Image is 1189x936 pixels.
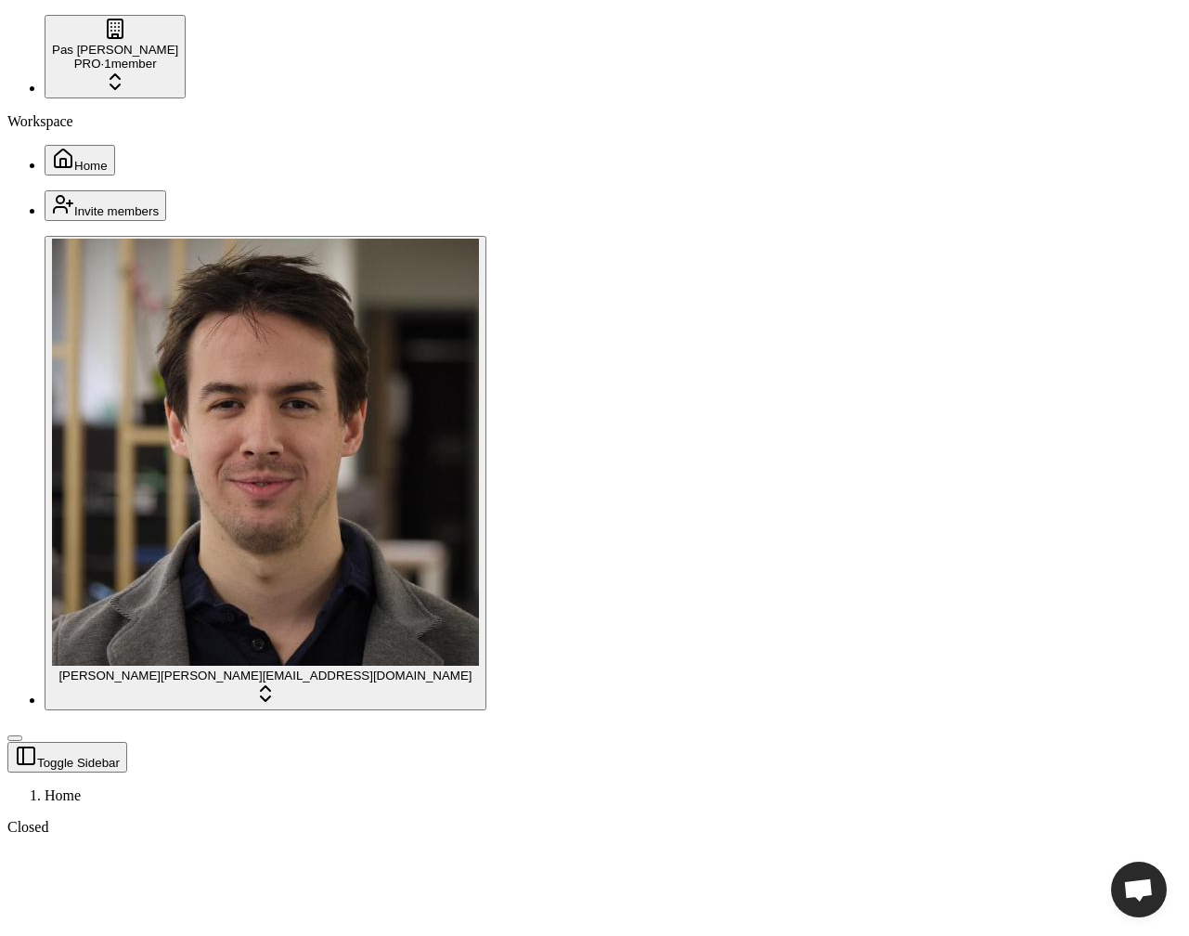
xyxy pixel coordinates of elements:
button: Pas [PERSON_NAME]PRO·1member [45,15,186,98]
button: Toggle Sidebar [7,735,22,741]
nav: breadcrumb [7,787,1182,804]
span: Home [45,787,81,803]
div: Pas [PERSON_NAME] [52,43,178,57]
div: Workspace [7,113,1182,130]
span: [PERSON_NAME][EMAIL_ADDRESS][DOMAIN_NAME] [161,669,472,682]
button: Home [45,145,115,175]
div: PRO · 1 member [52,57,178,71]
button: Jonathan Beurel[PERSON_NAME][PERSON_NAME][EMAIL_ADDRESS][DOMAIN_NAME] [45,236,486,710]
span: Toggle Sidebar [37,756,120,770]
span: Closed [7,819,48,835]
a: Home [45,157,115,173]
button: Toggle Sidebar [7,742,127,773]
span: Home [74,159,108,173]
div: Open chat [1111,862,1167,917]
span: [PERSON_NAME] [58,669,161,682]
span: Invite members [74,204,159,218]
img: Jonathan Beurel [52,239,479,666]
a: Invite members [45,202,166,218]
button: Invite members [45,190,166,221]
